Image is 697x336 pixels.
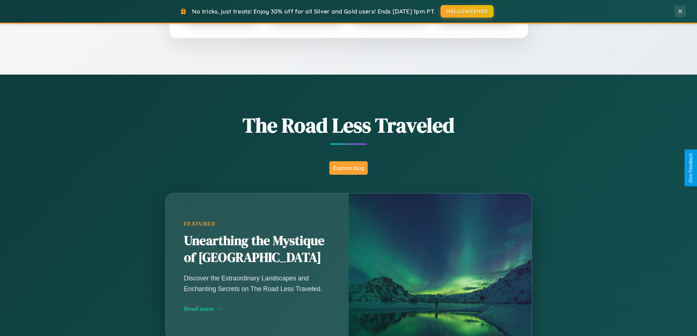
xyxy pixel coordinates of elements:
[329,161,368,175] button: Explore Blog
[688,153,693,183] div: Give Feedback
[184,305,330,313] div: Read more →
[441,5,494,18] button: HALLOWEEN30
[192,8,435,15] span: No tricks, just treats! Enjoy 30% off for all Silver and Gold users! Ends [DATE] 1pm PT.
[184,273,330,294] p: Discover the Extraordinary Landscapes and Enchanting Secrets on The Road Less Traveled.
[184,233,330,266] h2: Unearthing the Mystique of [GEOGRAPHIC_DATA]
[129,111,568,139] h1: The Road Less Traveled
[184,221,330,227] div: Featured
